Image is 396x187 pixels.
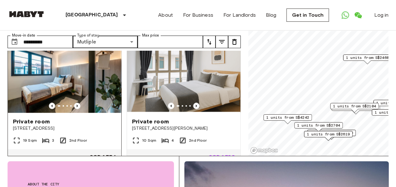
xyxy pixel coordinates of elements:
[13,118,50,125] span: Private room
[304,131,353,141] div: Map marker
[294,122,343,132] div: Map marker
[74,103,80,109] button: Previous image
[352,9,364,21] a: Open WeChat
[12,33,35,38] label: Move-in date
[127,37,240,113] img: Marketing picture of unit SG-01-001-001-04
[330,103,379,113] div: Map marker
[310,130,353,136] span: 1 units from S$3600
[228,36,241,48] button: tune
[343,54,392,64] div: Map marker
[189,138,207,143] span: 2nd Floor
[13,125,116,132] span: [STREET_ADDRESS]
[69,138,87,143] span: 2nd Floor
[8,37,121,113] img: Marketing picture of unit SG-01-027-006-02
[266,115,309,120] span: 1 units from S$4242
[193,103,199,109] button: Previous image
[158,11,173,19] a: About
[142,138,156,143] span: 10 Sqm
[203,36,215,48] button: tune
[209,154,235,160] span: SGD 1,730
[168,103,174,109] button: Previous image
[28,181,154,187] span: About the city
[127,37,241,171] a: Marketing picture of unit SG-01-001-001-04Previous imagePrevious imagePrivate room[STREET_ADDRESS...
[23,138,37,143] span: 19 Sqm
[307,131,350,137] span: 1 units from S$2619
[73,36,138,48] div: Mutliple
[215,36,228,48] button: tune
[171,138,174,143] span: 4
[49,103,55,109] button: Previous image
[286,8,329,22] a: Get in Touch
[142,33,159,38] label: Max price
[183,11,213,19] a: For Business
[90,154,116,160] span: SGD 1,754
[250,147,278,154] a: Mapbox logo
[66,11,118,19] p: [GEOGRAPHIC_DATA]
[346,55,389,60] span: 1 units from S$2468
[8,37,122,171] a: Marketing picture of unit SG-01-027-006-02Previous imagePrevious imagePrivate room[STREET_ADDRESS...
[132,125,235,132] span: [STREET_ADDRESS][PERSON_NAME]
[297,122,340,128] span: 1 units from S$2704
[77,33,99,38] label: Type of stay
[8,36,21,48] button: Choose date, selected date is 25 Sep 2025
[339,9,352,21] a: Open WhatsApp
[8,11,45,17] img: Habyt
[307,130,356,139] div: Map marker
[223,11,256,19] a: For Landlords
[52,138,54,143] span: 3
[263,114,312,124] div: Map marker
[374,11,388,19] a: Log in
[132,118,169,125] span: Private room
[266,11,277,19] a: Blog
[333,103,376,109] span: 1 units from S$2104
